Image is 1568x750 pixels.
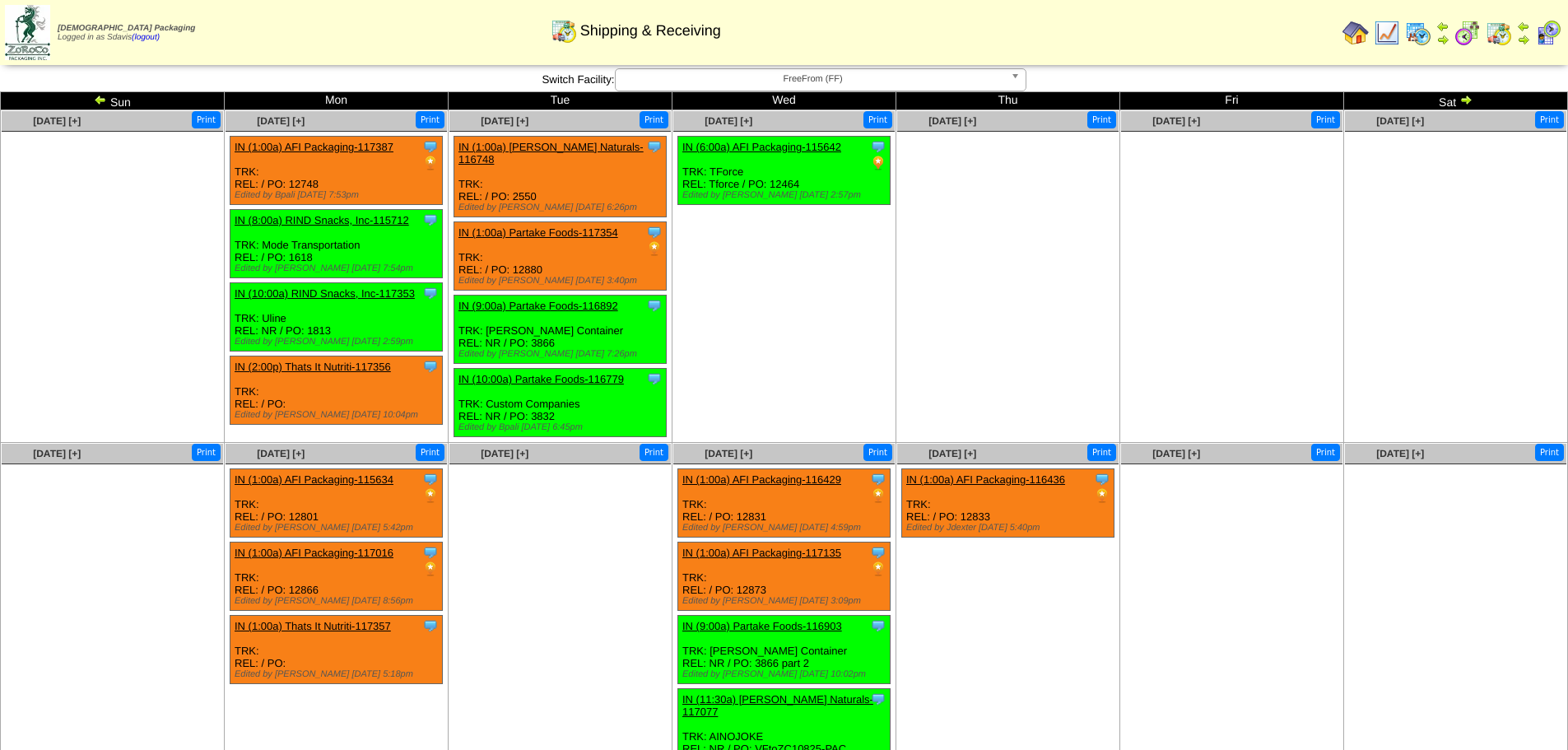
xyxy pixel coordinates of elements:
[422,285,439,301] img: Tooltip
[422,138,439,155] img: Tooltip
[235,547,393,559] a: IN (1:00a) AFI Packaging-117016
[58,24,195,42] span: Logged in as Sdavis
[870,617,886,634] img: Tooltip
[422,212,439,228] img: Tooltip
[458,141,644,165] a: IN (1:00a) [PERSON_NAME] Naturals-116748
[454,222,667,291] div: TRK: REL: / PO: 12880
[682,523,890,533] div: Edited by [PERSON_NAME] [DATE] 4:59pm
[928,115,976,127] a: [DATE] [+]
[422,617,439,634] img: Tooltip
[646,224,663,240] img: Tooltip
[257,115,305,127] a: [DATE] [+]
[33,115,81,127] span: [DATE] [+]
[1120,92,1344,110] td: Fri
[94,93,107,106] img: arrowleft.gif
[422,487,439,504] img: PO
[235,669,442,679] div: Edited by [PERSON_NAME] [DATE] 5:18pm
[235,263,442,273] div: Edited by [PERSON_NAME] [DATE] 7:54pm
[870,138,886,155] img: Tooltip
[1535,111,1564,128] button: Print
[458,373,624,385] a: IN (10:00a) Partake Foods-116779
[230,469,443,538] div: TRK: REL: / PO: 12801
[1344,92,1568,110] td: Sat
[5,5,50,60] img: zoroco-logo-small.webp
[235,337,442,347] div: Edited by [PERSON_NAME] [DATE] 2:59pm
[225,92,449,110] td: Mon
[646,370,663,387] img: Tooltip
[1374,20,1400,46] img: line_graph.gif
[640,444,668,461] button: Print
[33,448,81,459] a: [DATE] [+]
[682,473,841,486] a: IN (1:00a) AFI Packaging-116429
[235,523,442,533] div: Edited by [PERSON_NAME] [DATE] 5:42pm
[1376,115,1424,127] span: [DATE] [+]
[1454,20,1481,46] img: calendarblend.gif
[481,115,528,127] a: [DATE] [+]
[458,203,666,212] div: Edited by [PERSON_NAME] [DATE] 6:26pm
[580,22,721,40] span: Shipping & Receiving
[870,155,886,171] img: PO
[422,358,439,375] img: Tooltip
[58,24,195,33] span: [DEMOGRAPHIC_DATA] Packaging
[1311,444,1340,461] button: Print
[896,92,1120,110] td: Thu
[416,444,444,461] button: Print
[132,33,160,42] a: (logout)
[682,190,890,200] div: Edited by [PERSON_NAME] [DATE] 2:57pm
[422,561,439,577] img: PO
[705,448,752,459] a: [DATE] [+]
[1486,20,1512,46] img: calendarinout.gif
[902,469,1114,538] div: TRK: REL: / PO: 12833
[678,137,891,205] div: TRK: TForce REL: Tforce / PO: 12464
[235,410,442,420] div: Edited by [PERSON_NAME] [DATE] 10:04pm
[906,473,1065,486] a: IN (1:00a) AFI Packaging-116436
[1,92,225,110] td: Sun
[1311,111,1340,128] button: Print
[682,669,890,679] div: Edited by [PERSON_NAME] [DATE] 10:02pm
[1459,93,1473,106] img: arrowright.gif
[449,92,672,110] td: Tue
[646,297,663,314] img: Tooltip
[1376,448,1424,459] a: [DATE] [+]
[1517,20,1530,33] img: arrowleft.gif
[235,141,393,153] a: IN (1:00a) AFI Packaging-117387
[192,444,221,461] button: Print
[192,111,221,128] button: Print
[481,448,528,459] a: [DATE] [+]
[678,616,891,684] div: TRK: [PERSON_NAME] Container REL: NR / PO: 3866 part 2
[928,448,976,459] a: [DATE] [+]
[416,111,444,128] button: Print
[682,620,842,632] a: IN (9:00a) Partake Foods-116903
[863,111,892,128] button: Print
[235,620,391,632] a: IN (1:00a) Thats It Nutriti-117357
[454,369,667,437] div: TRK: Custom Companies REL: NR / PO: 3832
[230,543,443,611] div: TRK: REL: / PO: 12866
[906,523,1114,533] div: Edited by Jdexter [DATE] 5:40pm
[1152,448,1200,459] a: [DATE] [+]
[230,616,443,684] div: TRK: REL: / PO:
[235,473,393,486] a: IN (1:00a) AFI Packaging-115634
[454,296,667,364] div: TRK: [PERSON_NAME] Container REL: NR / PO: 3866
[1152,115,1200,127] span: [DATE] [+]
[230,356,443,425] div: TRK: REL: / PO:
[640,111,668,128] button: Print
[1405,20,1431,46] img: calendarprod.gif
[458,422,666,432] div: Edited by Bpali [DATE] 6:45pm
[235,361,391,373] a: IN (2:00p) Thats It Nutriti-117356
[870,471,886,487] img: Tooltip
[863,444,892,461] button: Print
[682,693,873,718] a: IN (11:30a) [PERSON_NAME] Naturals-117077
[458,276,666,286] div: Edited by [PERSON_NAME] [DATE] 3:40pm
[235,596,442,606] div: Edited by [PERSON_NAME] [DATE] 8:56pm
[682,596,890,606] div: Edited by [PERSON_NAME] [DATE] 3:09pm
[682,547,841,559] a: IN (1:00a) AFI Packaging-117135
[230,137,443,205] div: TRK: REL: / PO: 12748
[458,349,666,359] div: Edited by [PERSON_NAME] [DATE] 7:26pm
[235,287,415,300] a: IN (10:00a) RIND Snacks, Inc-117353
[1436,33,1449,46] img: arrowright.gif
